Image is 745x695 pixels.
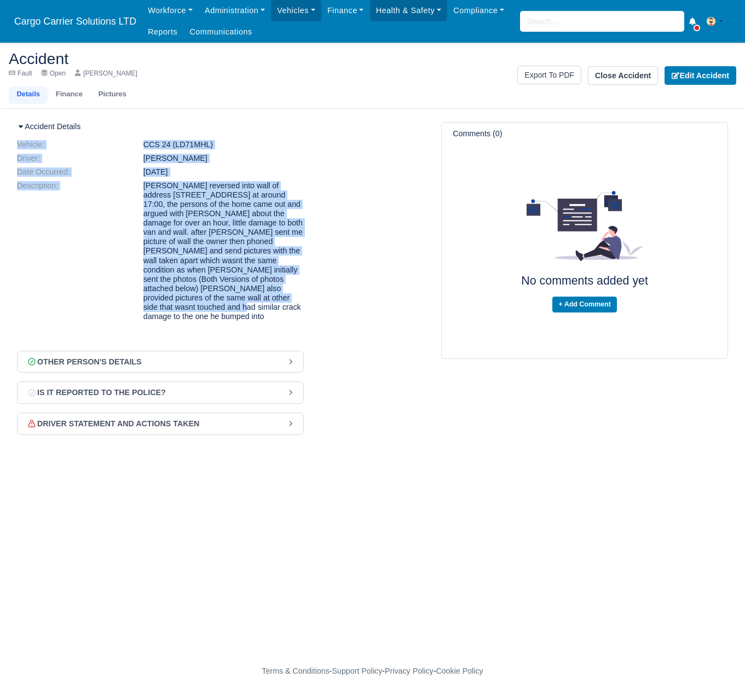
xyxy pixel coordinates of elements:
[9,69,32,78] div: Fault
[135,154,312,163] dd: [PERSON_NAME]
[548,568,745,695] iframe: Chat Widget
[332,667,383,675] a: Support Policy
[135,167,312,177] dd: [DATE]
[74,69,137,78] a: [PERSON_NAME]
[17,122,304,131] h6: Accident Details
[135,140,312,149] dd: CCS 24 (LD71MHL)
[262,667,329,675] a: Terms & Conditions
[9,167,135,177] dt: Date Occurred:
[135,181,312,321] dd: [PERSON_NAME] reversed into wall of address [STREET_ADDRESS] at around 17:00, the persons of the ...
[453,274,717,288] p: No comments added yet
[61,665,685,677] div: - - -
[9,10,142,32] span: Cargo Carrier Solutions LTD
[26,418,199,430] div: Driver statement and Actions Taken
[9,181,135,321] dt: Description:
[9,86,48,104] a: Details
[26,356,142,368] div: Other Person's Details
[552,297,616,312] a: + Add Comment
[9,11,142,32] a: Cargo Carrier Solutions LTD
[1,42,744,108] div: Accident
[453,129,502,138] h6: Comments (0)
[18,382,303,403] button: Is it reported to the police?
[665,66,736,85] a: Edit Accident
[26,386,166,399] div: Is it reported to the police?
[9,51,365,66] h2: Accident
[18,351,303,373] button: Other Person's Details
[520,11,684,32] input: Search...
[90,86,134,104] a: Pictures
[385,667,434,675] a: Privacy Policy
[41,69,66,78] div: Open
[183,21,258,43] a: Communications
[9,140,135,149] dt: Vehicle:
[9,154,135,163] dt: Driver:
[48,86,90,104] a: Finance
[18,413,303,435] button: Driver statement and Actions Taken
[436,667,483,675] a: Cookie Policy
[517,66,581,84] a: Export To PDF
[142,21,183,43] a: Reports
[588,66,658,85] button: Close Accident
